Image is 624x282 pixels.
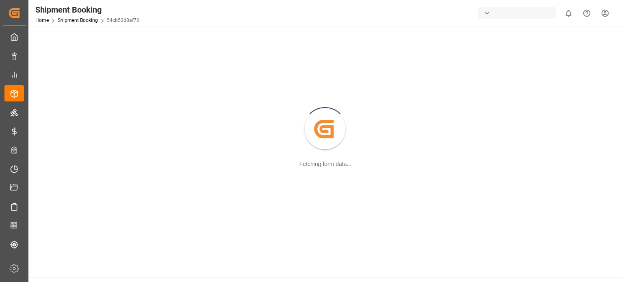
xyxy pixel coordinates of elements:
[35,4,139,16] div: Shipment Booking
[299,160,351,168] div: Fetching form data...
[35,17,49,23] a: Home
[58,17,98,23] a: Shipment Booking
[578,4,596,22] button: Help Center
[559,4,578,22] button: show 0 new notifications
